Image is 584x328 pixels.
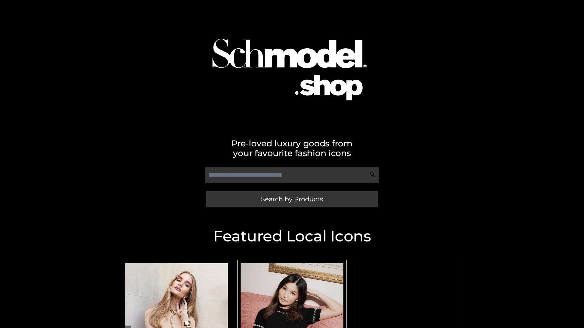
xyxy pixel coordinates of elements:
[370,172,376,178] img: Search Icon
[206,191,378,207] a: Search by Products
[119,138,465,158] h2: Pre-loved luxury goods from your favourite fashion icons
[119,229,465,244] h2: Featured Local Icons​
[261,196,323,202] span: Search by Products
